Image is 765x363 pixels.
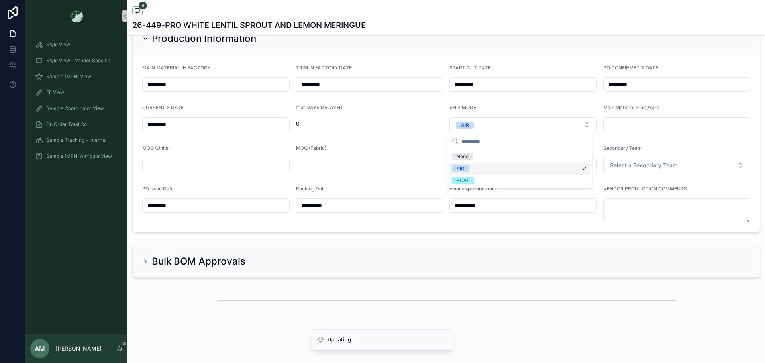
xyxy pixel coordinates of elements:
h2: Production Information [152,32,256,45]
a: Sample (MPN) View [30,69,123,84]
img: App logo [70,10,83,22]
span: 8 [139,2,147,10]
span: # of DAYS DELAYED [296,104,343,110]
div: AIR [461,122,469,129]
span: Secondary Team [603,145,642,151]
div: AIR [457,165,464,172]
p: [PERSON_NAME] [56,345,102,353]
span: TRIM IN FACTORY DATE [296,65,352,71]
span: Sample (MPN) View [46,73,91,80]
span: MOQ (Fabric) [296,145,326,151]
div: scrollable content [25,32,127,174]
span: Final Inspection Date [449,186,496,192]
span: AM [35,344,45,353]
button: Select Button [603,158,751,173]
span: CURRENT X DATE [142,104,184,110]
a: Sample (MPN) Attribute View [30,149,123,163]
span: Select a Secondary Team [610,161,677,169]
span: MAIN MATERIAL IN FACTORY [142,65,210,71]
button: Select Button [449,117,597,132]
span: PO Issue Date [142,186,174,192]
a: On Order Total Co [30,117,123,131]
div: BOAT [457,177,469,184]
span: SHIP MODE [449,104,476,110]
span: Sample Coordinator View [46,105,104,112]
span: Sample Tracking - Internal [46,137,106,143]
div: None [457,153,469,160]
div: Suggestions [447,149,592,188]
h1: 26-449-PRO WHITE LENTIL SPROUT AND LEMON MERINGUE [132,20,366,31]
h2: Bulk BOM Approvals [152,255,245,268]
span: On Order Total Co [46,121,87,128]
span: Fit View [46,89,64,96]
a: Fit View [30,85,123,100]
span: Main Material Price/Yard [603,104,659,110]
span: MOQ (Units) [142,145,170,151]
span: VENDOR PRODUCTION COMMENTS [603,186,687,192]
span: PO CONFIRMED X DATE [603,65,658,71]
span: Sample (MPN) Attribute View [46,153,112,159]
span: START CUT DATE [449,65,491,71]
button: 8 [132,6,143,16]
span: Style View - Vendor Specific [46,57,110,64]
div: Updating... [328,336,356,344]
a: Sample Tracking - Internal [30,133,123,147]
a: Style View [30,37,123,52]
span: Style View [46,41,70,48]
a: Style View - Vendor Specific [30,53,123,68]
span: Packing Date [296,186,326,192]
a: Sample Coordinator View [30,101,123,116]
span: 0 [296,120,443,128]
